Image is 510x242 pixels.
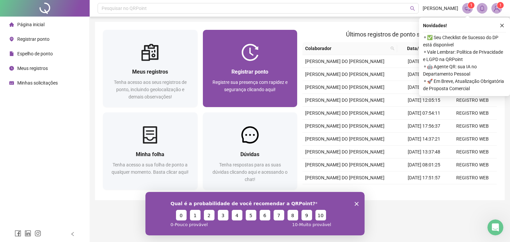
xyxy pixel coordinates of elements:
[400,81,448,94] td: [DATE] 13:06:26
[448,120,497,133] td: REGISTRO WEB
[423,34,506,48] span: ⚬ ✅ Seu Checklist de Sucesso do DP está disponível
[17,22,44,27] span: Página inicial
[500,23,504,28] span: close
[90,219,510,242] footer: QRPoint © 2025 - 2.93.1 -
[145,192,365,235] iframe: Inquérito de QRPoint
[468,2,474,9] sup: 1
[448,158,497,171] td: REGISTRO WEB
[305,45,388,52] span: Colaborador
[400,45,436,52] span: Data/Hora
[305,85,384,90] span: [PERSON_NAME] DO [PERSON_NAME]
[9,37,14,41] span: environment
[448,184,497,197] td: REGISTRO WEB
[114,80,187,99] span: Tenha acesso aos seus registros de ponto, incluindo geolocalização e demais observações!
[400,94,448,107] td: [DATE] 12:05:15
[400,55,448,68] td: [DATE] 07:51:11
[305,59,384,64] span: [PERSON_NAME] DO [PERSON_NAME]
[448,146,497,158] td: REGISTRO WEB
[389,43,396,53] span: search
[390,46,394,50] span: search
[305,97,384,103] span: [PERSON_NAME] DO [PERSON_NAME]
[305,162,384,167] span: [PERSON_NAME] DO [PERSON_NAME]
[492,3,502,13] img: 93212
[346,31,453,38] span: Últimos registros de ponto sincronizados
[15,230,21,237] span: facebook
[448,107,497,120] td: REGISTRO WEB
[17,36,49,42] span: Registrar ponto
[112,162,189,175] span: Tenha acesso a sua folha de ponto a qualquer momento. Basta clicar aqui!
[479,5,485,11] span: bell
[448,171,497,184] td: REGISTRO WEB
[9,81,14,85] span: schedule
[305,72,384,77] span: [PERSON_NAME] DO [PERSON_NAME]
[410,6,415,11] span: search
[487,219,503,235] iframe: Intercom live chat
[305,136,384,142] span: [PERSON_NAME] DO [PERSON_NAME]
[17,66,48,71] span: Meus registros
[499,3,502,8] span: 1
[423,78,506,92] span: ⚬ 🚀 Em Breve, Atualização Obrigatória de Proposta Comercial
[497,2,504,9] sup: Atualize o seu contato no menu Meus Dados
[400,171,448,184] td: [DATE] 17:51:57
[103,112,198,190] a: Minha folhaTenha acesso a sua folha de ponto a qualquer momento. Basta clicar aqui!
[212,80,288,92] span: Registre sua presença com rapidez e segurança clicando aqui!
[400,184,448,197] td: [DATE] 13:10:19
[70,232,75,236] span: left
[9,51,14,56] span: file
[400,158,448,171] td: [DATE] 08:01:25
[423,63,506,78] span: ⚬ 🤖 Agente QR: sua IA no Departamento Pessoal
[9,22,14,27] span: home
[423,22,447,29] span: Novidades !
[470,3,472,8] span: 1
[465,5,470,11] span: notification
[305,123,384,129] span: [PERSON_NAME] DO [PERSON_NAME]
[9,66,14,71] span: clock-circle
[400,120,448,133] td: [DATE] 17:56:37
[103,30,198,107] a: Meus registrosTenha acesso aos seus registros de ponto, incluindo geolocalização e demais observa...
[400,146,448,158] td: [DATE] 13:37:48
[397,42,444,55] th: Data/Hora
[240,151,259,157] span: Dúvidas
[305,149,384,154] span: [PERSON_NAME] DO [PERSON_NAME]
[400,133,448,146] td: [DATE] 14:37:21
[400,107,448,120] td: [DATE] 07:54:11
[448,94,497,107] td: REGISTRO WEB
[203,112,297,190] a: DúvidasTenha respostas para as suas dúvidas clicando aqui e acessando o chat!
[25,230,31,237] span: linkedin
[400,68,448,81] td: [DATE] 17:04:19
[35,230,41,237] span: instagram
[203,30,297,107] a: Registrar pontoRegistre sua presença com rapidez e segurança clicando aqui!
[423,5,458,12] span: [PERSON_NAME]
[17,51,53,56] span: Espelho de ponto
[136,151,164,157] span: Minha folha
[448,133,497,146] td: REGISTRO WEB
[132,69,168,75] span: Meus registros
[17,80,58,86] span: Minhas solicitações
[305,175,384,180] span: [PERSON_NAME] DO [PERSON_NAME]
[231,69,268,75] span: Registrar ponto
[423,48,506,63] span: ⚬ Vale Lembrar: Política de Privacidade e LGPD na QRPoint
[212,162,288,182] span: Tenha respostas para as suas dúvidas clicando aqui e acessando o chat!
[305,110,384,116] span: [PERSON_NAME] DO [PERSON_NAME]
